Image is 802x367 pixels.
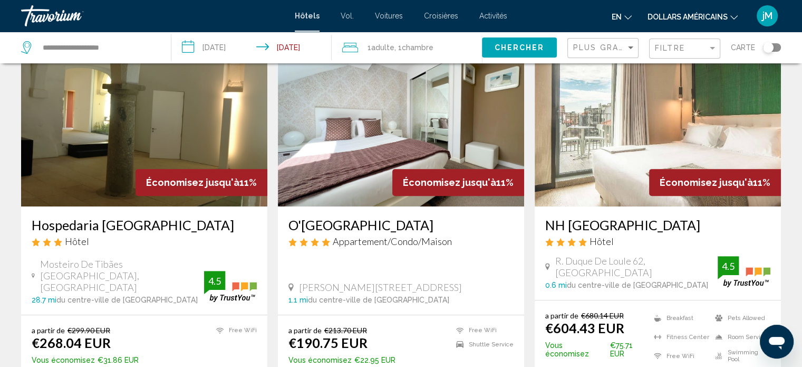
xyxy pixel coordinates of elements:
[718,260,739,272] div: 4.5
[648,9,738,24] button: Changer de devise
[67,326,110,335] del: €299.90 EUR
[545,320,624,336] ins: €604.43 EUR
[371,43,394,52] span: Adulte
[567,281,708,289] span: du centre-ville de [GEOGRAPHIC_DATA]
[288,356,352,364] span: Vous économisez
[731,40,755,55] span: Carte
[710,330,770,344] li: Room Service
[65,236,89,247] span: Hôtel
[760,325,794,359] iframe: Bouton de lancement de la fenêtre de messagerie
[755,43,781,52] button: Toggle map
[324,326,367,335] del: €213.70 EUR
[392,169,524,196] div: 11%
[545,281,567,289] span: 0.6 mi
[21,5,284,26] a: Travorium
[171,32,332,63] button: Check-in date: Sep 7, 2025 Check-out date: Sep 10, 2025
[288,335,368,351] ins: €190.75 EUR
[375,12,403,20] a: Voitures
[288,326,322,335] span: a partir de
[146,177,239,188] span: Économisez jusqu'à
[451,340,514,349] li: Shuttle Service
[424,12,458,20] a: Croisières
[545,341,607,358] span: Vous économisez
[648,13,728,21] font: dollars américains
[394,40,433,55] span: , 1
[718,256,770,287] img: trustyou-badge.svg
[32,236,257,247] div: 3 star Hotel
[299,281,462,293] span: [PERSON_NAME][STREET_ADDRESS]
[32,356,139,364] p: €31.86 EUR
[288,296,308,304] span: 1.1 mi
[655,44,685,52] span: Filtre
[581,311,624,320] del: €680.14 EUR
[295,12,320,20] a: Hôtels
[710,349,770,363] li: Swimming Pool
[56,296,198,304] span: du centre-ville de [GEOGRAPHIC_DATA]
[204,271,257,302] img: trustyou-badge.svg
[545,311,578,320] span: a partir de
[333,236,452,247] span: Appartement/Condo/Maison
[402,43,433,52] span: Chambre
[545,341,649,358] p: €75.71 EUR
[612,9,632,24] button: Changer de langue
[762,10,772,21] font: jM
[545,236,770,247] div: 4 star Hotel
[278,37,524,206] img: Hotel image
[649,169,781,196] div: 11%
[590,236,614,247] span: Hôtel
[288,217,514,233] a: O'[GEOGRAPHIC_DATA]
[32,296,56,304] span: 28.7 mi
[612,13,622,21] font: en
[40,258,204,293] span: Mosteiro De Tibães [GEOGRAPHIC_DATA], [GEOGRAPHIC_DATA]
[21,37,267,206] img: Hotel image
[332,32,482,63] button: Travelers: 1 adult, 0 children
[573,43,699,52] span: Plus grandes économies
[288,356,395,364] p: €22.95 EUR
[494,44,544,52] span: Chercher
[482,37,557,57] button: Chercher
[341,12,354,20] a: Vol.
[649,38,720,60] button: Filter
[649,330,709,344] li: Fitness Center
[136,169,267,196] div: 11%
[545,217,770,233] a: NH [GEOGRAPHIC_DATA]
[535,37,781,206] img: Hotel image
[479,12,507,20] a: Activités
[573,44,635,53] mat-select: Sort by
[204,275,225,287] div: 4.5
[308,296,449,304] span: du centre-ville de [GEOGRAPHIC_DATA]
[555,255,718,278] span: R. Duque De Loule 62, [GEOGRAPHIC_DATA]
[368,40,394,55] span: 1
[288,236,514,247] div: 4 star Apartment
[710,311,770,325] li: Pets Allowed
[32,326,65,335] span: a partir de
[403,177,496,188] span: Économisez jusqu'à
[451,326,514,335] li: Free WiFi
[753,5,781,27] button: Menu utilisateur
[32,217,257,233] a: Hospedaria [GEOGRAPHIC_DATA]
[32,335,111,351] ins: €268.04 EUR
[211,326,257,335] li: Free WiFi
[649,311,709,325] li: Breakfast
[649,349,709,363] li: Free WiFi
[660,177,753,188] span: Économisez jusqu'à
[32,356,95,364] span: Vous économisez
